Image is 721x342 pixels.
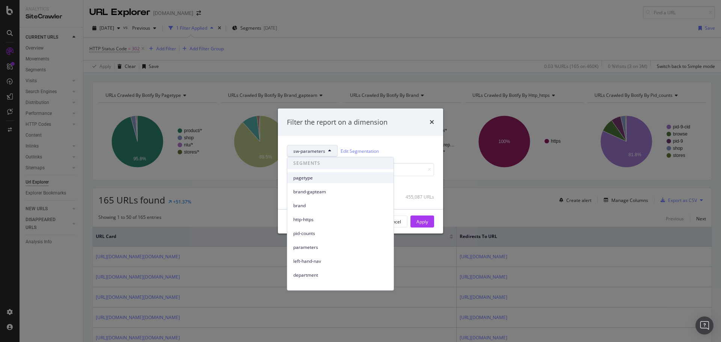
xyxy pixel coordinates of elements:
[293,148,325,154] span: sw-parameters
[341,147,379,155] a: Edit Segmentation
[287,157,394,169] span: SEGMENTS
[293,286,388,292] span: feature-shop
[380,215,407,227] button: Cancel
[695,316,713,334] div: Open Intercom Messenger
[430,118,434,127] div: times
[293,216,388,223] span: http-https
[278,108,443,234] div: modal
[293,175,388,181] span: pagetype
[293,230,388,237] span: pid-counts
[293,202,388,209] span: brand
[416,218,428,225] div: Apply
[387,218,401,225] div: Cancel
[293,258,388,265] span: left-hand-nav
[410,215,434,227] button: Apply
[293,272,388,279] span: department
[287,118,388,127] div: Filter the report on a dimension
[287,145,338,157] button: sw-parameters
[293,244,388,251] span: parameters
[397,194,434,200] div: 455,087 URLs
[293,188,388,195] span: brand-gapteam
